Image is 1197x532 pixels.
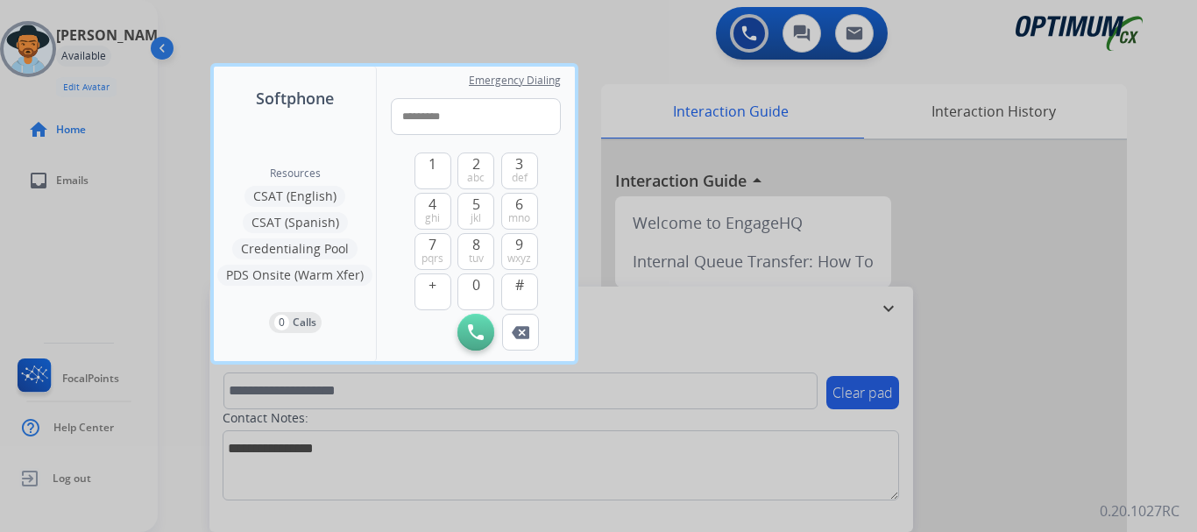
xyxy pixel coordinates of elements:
button: Credentialing Pool [232,238,358,259]
span: Emergency Dialing [469,74,561,88]
span: jkl [471,211,481,225]
span: pqrs [421,252,443,266]
button: 1 [414,153,451,189]
button: 0 [457,273,494,310]
p: 0 [274,315,289,330]
button: CSAT (Spanish) [243,212,348,233]
span: ghi [425,211,440,225]
span: 8 [472,234,480,255]
span: 6 [515,194,523,215]
button: 4ghi [414,193,451,230]
span: + [429,274,436,295]
span: 5 [472,194,480,215]
span: 7 [429,234,436,255]
button: 3def [501,153,538,189]
span: Softphone [256,86,334,110]
button: CSAT (English) [244,186,345,207]
span: Resources [270,167,321,181]
span: 4 [429,194,436,215]
img: call-button [468,324,484,340]
span: 1 [429,153,436,174]
span: 0 [472,274,480,295]
span: 3 [515,153,523,174]
span: def [512,171,528,185]
button: PDS Onsite (Warm Xfer) [217,265,372,286]
p: 0.20.1027RC [1100,500,1179,521]
button: 6mno [501,193,538,230]
button: 9wxyz [501,233,538,270]
button: 0Calls [269,312,322,333]
span: mno [508,211,530,225]
button: 7pqrs [414,233,451,270]
button: 2abc [457,153,494,189]
p: Calls [293,315,316,330]
button: # [501,273,538,310]
button: + [414,273,451,310]
span: # [515,274,524,295]
span: tuv [469,252,484,266]
button: 5jkl [457,193,494,230]
span: 9 [515,234,523,255]
img: call-button [512,326,529,339]
span: 2 [472,153,480,174]
span: wxyz [507,252,531,266]
span: abc [467,171,485,185]
button: 8tuv [457,233,494,270]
